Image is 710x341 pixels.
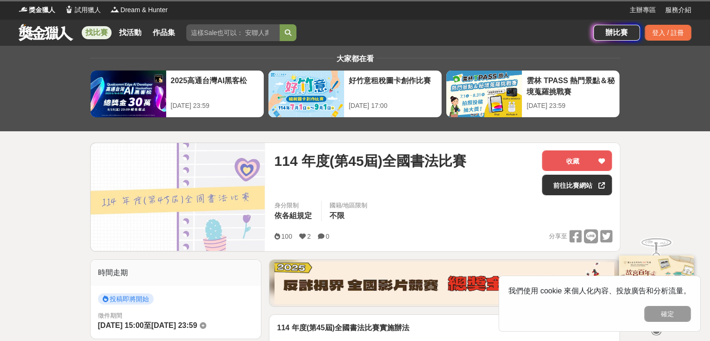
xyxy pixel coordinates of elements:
[149,26,179,39] a: 作品集
[326,233,330,240] span: 0
[307,233,311,240] span: 2
[171,101,259,111] div: [DATE] 23:59
[281,233,292,240] span: 100
[75,5,101,15] span: 試用獵人
[349,101,437,111] div: [DATE] 17:00
[277,324,409,332] strong: 114 年度(第45屆)全國書法比賽實施辦法
[19,5,55,15] a: Logo獎金獵人
[274,212,311,220] span: 依各組規定
[151,321,197,329] span: [DATE] 23:59
[91,143,265,251] img: Cover Image
[120,5,168,15] span: Dream & Hunter
[144,321,151,329] span: 至
[98,321,144,329] span: [DATE] 15:00
[329,201,367,210] div: 國籍/地區限制
[186,24,280,41] input: 這樣Sale也可以： 安聯人壽創意銷售法募集
[542,175,612,195] a: 前往比賽網站
[645,25,691,41] div: 登入 / 註冊
[171,75,259,96] div: 2025高通台灣AI黑客松
[274,150,466,171] span: 114 年度(第45屆)全國書法比賽
[630,5,656,15] a: 主辦專區
[98,293,154,305] span: 投稿即將開始
[91,260,261,286] div: 時間走期
[446,70,620,118] a: 雲林 TPASS 熱門景點＆秘境蒐羅挑戰賽[DATE] 23:59
[593,25,640,41] a: 辦比賽
[334,55,376,63] span: 大家都在看
[644,306,691,322] button: 確定
[64,5,74,14] img: Logo
[542,150,612,171] button: 收藏
[329,212,344,220] span: 不限
[110,5,168,15] a: LogoDream & Hunter
[90,70,264,118] a: 2025高通台灣AI黑客松[DATE] 23:59
[349,75,437,96] div: 好竹意租稅圖卡創作比賽
[115,26,145,39] a: 找活動
[527,75,615,96] div: 雲林 TPASS 熱門景點＆秘境蒐羅挑戰賽
[268,70,442,118] a: 好竹意租稅圖卡創作比賽[DATE] 17:00
[527,101,615,111] div: [DATE] 23:59
[619,256,694,318] img: 968ab78a-c8e5-4181-8f9d-94c24feca916.png
[19,5,28,14] img: Logo
[274,262,614,304] img: 760c60fc-bf85-49b1-bfa1-830764fee2cd.png
[508,287,691,295] span: 我們使用 cookie 來個人化內容、投放廣告和分析流量。
[64,5,101,15] a: Logo試用獵人
[110,5,120,14] img: Logo
[82,26,112,39] a: 找比賽
[665,5,691,15] a: 服務介紹
[98,312,122,319] span: 徵件期間
[29,5,55,15] span: 獎金獵人
[548,229,567,243] span: 分享至
[274,201,314,210] div: 身分限制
